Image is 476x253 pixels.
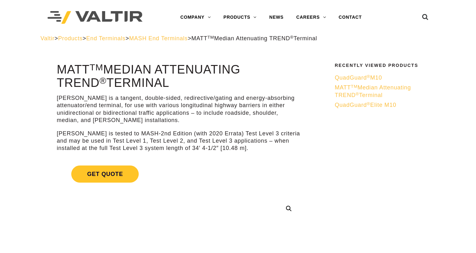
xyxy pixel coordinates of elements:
h2: Recently Viewed Products [335,63,432,68]
a: End Terminals [86,35,125,42]
div: > > > > [41,35,436,42]
h1: MATT Median Attenuating TREND Terminal [57,63,300,90]
sup: ® [290,35,294,40]
span: Get Quote [71,165,139,183]
img: Valtir [48,11,143,24]
span: QuadGuard M10 [335,75,382,81]
sup: TM [207,35,214,40]
a: CONTACT [332,11,368,24]
p: [PERSON_NAME] is tested to MASH-2nd Edition (with 2020 Errata) Test Level 3 criteria and may be u... [57,130,300,152]
sup: ® [356,92,359,96]
a: QuadGuard®M10 [335,74,432,81]
a: PRODUCTS [217,11,263,24]
a: MASH End Terminals [129,35,188,42]
sup: TM [90,62,103,72]
sup: TM [351,84,358,89]
sup: ® [99,75,106,86]
a: MATTTMMedian Attenuating TREND®Terminal [335,84,432,99]
a: CAREERS [290,11,332,24]
span: MATT Median Attenuating TREND Terminal [335,84,411,98]
a: COMPANY [174,11,217,24]
p: [PERSON_NAME] is a tangent, double-sided, redirective/gating and energy-absorbing attenuator/end ... [57,94,300,124]
a: Get Quote [57,158,300,190]
sup: ® [367,74,370,79]
span: QuadGuard Elite M10 [335,102,396,108]
a: Valtir [41,35,54,42]
span: MATT Median Attenuating TREND Terminal [191,35,317,42]
a: Products [58,35,83,42]
a: NEWS [263,11,290,24]
a: QuadGuard®Elite M10 [335,101,432,109]
sup: ® [367,101,370,106]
